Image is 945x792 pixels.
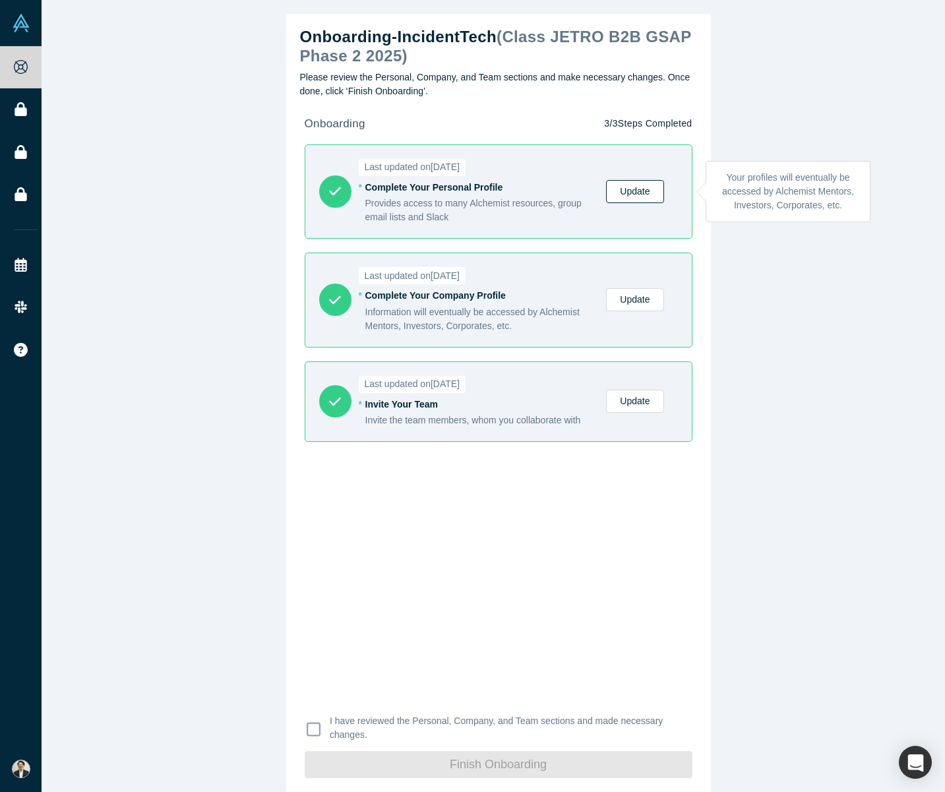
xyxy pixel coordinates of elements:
[359,159,466,176] span: Last updated on [DATE]
[606,390,663,413] a: Update
[365,305,593,333] div: Information will eventually be accessed by Alchemist Mentors, Investors, Corporates, etc.
[300,28,692,65] span: ( Class JETRO B2B GSAP Phase 2 2025 )
[305,751,692,778] button: Finish Onboarding
[606,180,663,203] a: Update
[365,398,593,411] div: Invite Your Team
[365,289,593,303] div: Complete Your Company Profile
[359,267,466,284] span: Last updated on [DATE]
[365,197,593,224] div: Provides access to many Alchemist resources, group email lists and Slack
[330,714,683,742] p: I have reviewed the Personal, Company, and Team sections and made necessary changes.
[604,117,692,131] p: 3 / 3 Steps Completed
[365,413,593,427] div: Invite the team members, whom you collaborate with
[606,288,663,311] a: Update
[12,14,30,32] img: Alchemist Vault Logo
[300,28,697,66] h2: Onboarding - IncidentTech
[365,181,593,195] div: Complete Your Personal Profile
[12,760,30,778] img: Koji Nomura's Account
[359,376,466,393] span: Last updated on [DATE]
[300,71,697,98] p: Please review the Personal, Company, and Team sections and make necessary changes. Once done, cli...
[305,117,365,130] strong: onboarding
